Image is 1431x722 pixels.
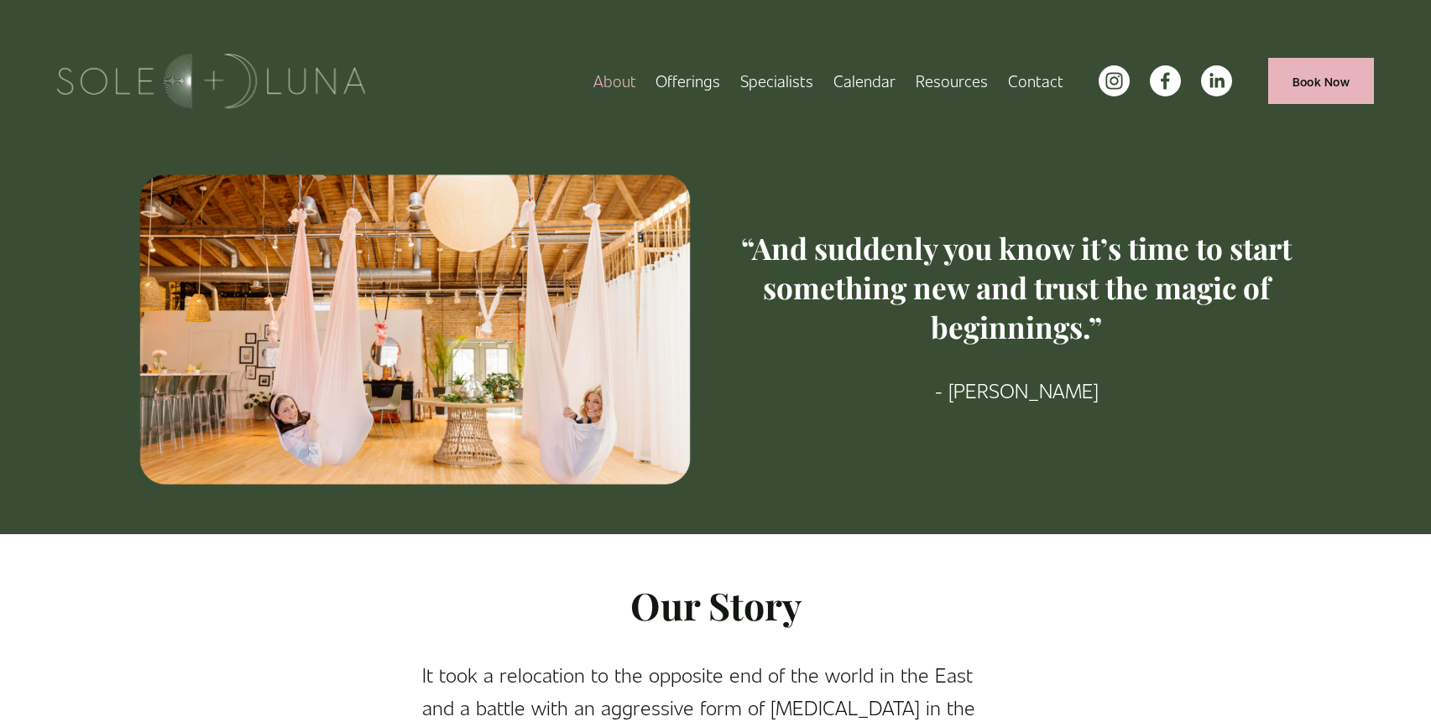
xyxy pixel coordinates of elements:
p: - [PERSON_NAME] [730,374,1303,406]
a: Specialists [740,66,813,96]
a: LinkedIn [1201,65,1232,96]
span: Offerings [655,68,720,94]
a: folder dropdown [655,66,720,96]
a: facebook-unauth [1150,65,1181,96]
h3: “And suddenly you know it’s time to start something new and trust the magic of beginnings.” [730,229,1303,347]
a: Book Now [1268,58,1374,104]
a: Contact [1008,66,1063,96]
img: Sole + Luna [57,54,365,108]
a: folder dropdown [916,66,988,96]
a: instagram-unauth [1099,65,1130,96]
a: Calendar [833,66,896,96]
h2: Our Story [422,581,1010,630]
a: About [593,66,636,96]
span: Resources [916,68,988,94]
